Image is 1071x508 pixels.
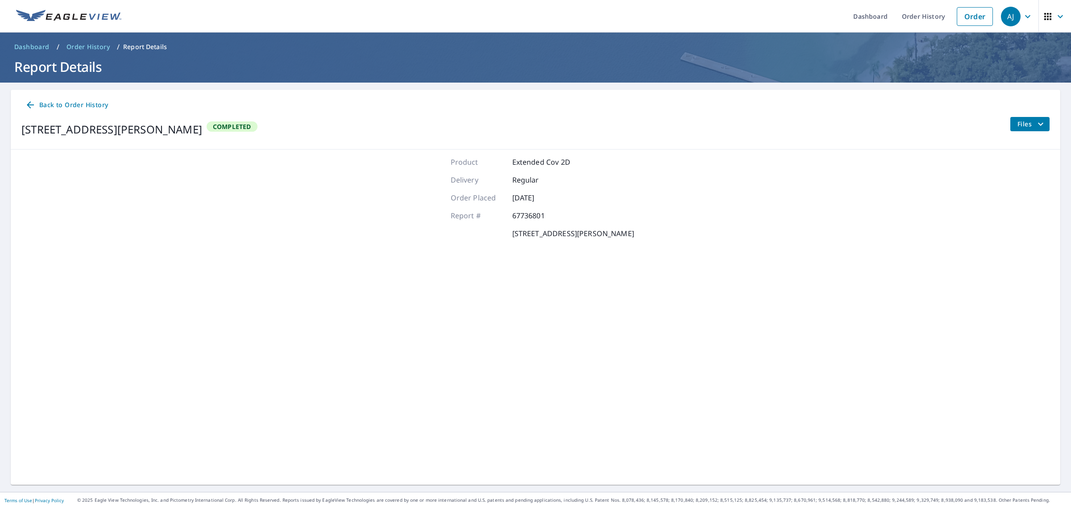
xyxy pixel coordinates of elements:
span: Order History [66,42,110,51]
p: Product [451,157,504,167]
span: Completed [208,122,257,131]
span: Dashboard [14,42,50,51]
p: 67736801 [512,210,566,221]
span: Back to Order History [25,100,108,111]
p: [STREET_ADDRESS][PERSON_NAME] [512,228,634,239]
p: Order Placed [451,192,504,203]
a: Back to Order History [21,97,112,113]
a: Terms of Use [4,497,32,504]
h1: Report Details [11,58,1060,76]
a: Order [957,7,993,26]
p: | [4,498,64,503]
a: Privacy Policy [35,497,64,504]
p: [DATE] [512,192,566,203]
li: / [117,42,120,52]
span: Files [1017,119,1046,129]
p: Report # [451,210,504,221]
img: EV Logo [16,10,121,23]
button: filesDropdownBtn-67736801 [1010,117,1050,131]
p: Extended Cov 2D [512,157,570,167]
nav: breadcrumb [11,40,1060,54]
a: Order History [63,40,113,54]
div: AJ [1001,7,1021,26]
div: [STREET_ADDRESS][PERSON_NAME] [21,121,202,137]
a: Dashboard [11,40,53,54]
p: © 2025 Eagle View Technologies, Inc. and Pictometry International Corp. All Rights Reserved. Repo... [77,497,1067,504]
p: Report Details [123,42,167,51]
p: Regular [512,175,566,185]
p: Delivery [451,175,504,185]
li: / [57,42,59,52]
